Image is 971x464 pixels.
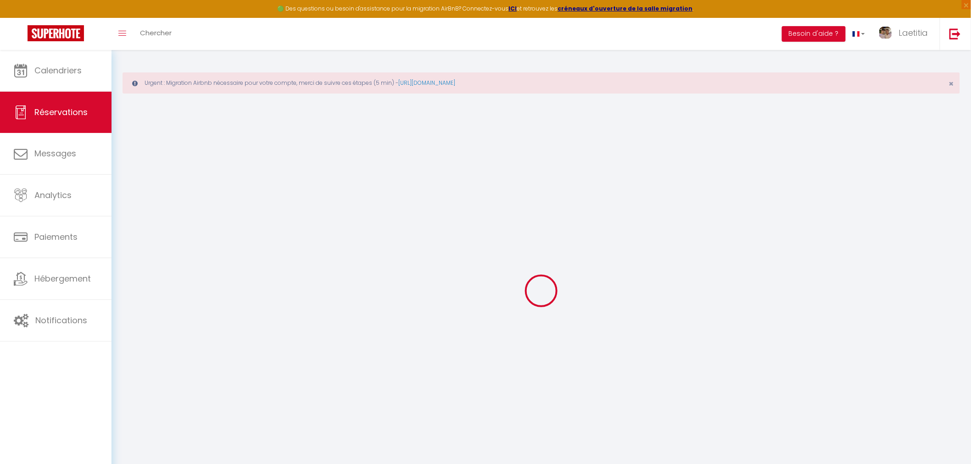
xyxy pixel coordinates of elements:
span: Réservations [34,106,88,118]
img: Super Booking [28,25,84,41]
a: Chercher [133,18,179,50]
span: Analytics [34,189,72,201]
span: Laetitia [898,27,928,39]
a: ... Laetitia [872,18,940,50]
button: Close [949,80,954,88]
iframe: Chat [932,423,964,457]
span: × [949,78,954,89]
span: Hébergement [34,273,91,284]
span: Paiements [34,231,78,243]
span: Notifications [35,315,87,326]
button: Ouvrir le widget de chat LiveChat [7,4,35,31]
span: Chercher [140,28,172,38]
button: Besoin d'aide ? [782,26,846,42]
a: [URL][DOMAIN_NAME] [398,79,455,87]
img: ... [879,26,893,39]
a: ICI [509,5,517,12]
img: logout [949,28,961,39]
span: Messages [34,148,76,159]
span: Calendriers [34,65,82,76]
div: Urgent : Migration Airbnb nécessaire pour votre compte, merci de suivre ces étapes (5 min) - [123,72,960,94]
a: créneaux d'ouverture de la salle migration [558,5,693,12]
